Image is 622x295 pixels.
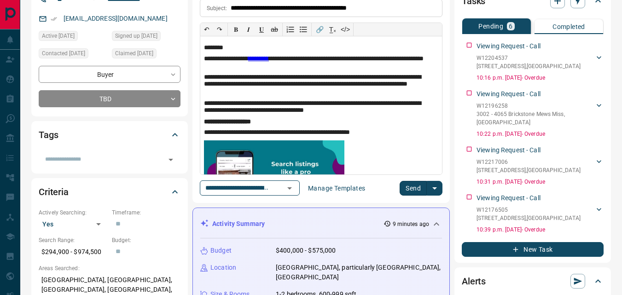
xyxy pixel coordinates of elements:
[462,270,604,292] div: Alerts
[477,74,604,82] p: 10:16 p.m. [DATE] - Overdue
[39,31,107,44] div: Sat Sep 13 2025
[462,242,604,257] button: New Task
[39,66,180,83] div: Buyer
[242,23,255,36] button: 𝑰
[339,23,352,36] button: </>
[462,274,486,289] h2: Alerts
[400,181,427,196] button: Send
[477,110,594,127] p: 3002 - 4065 Brickstone Mews Miss , [GEOGRAPHIC_DATA]
[42,31,75,40] span: Active [DATE]
[259,26,264,33] span: 𝐔
[477,41,541,51] p: Viewing Request - Call
[229,23,242,36] button: 𝐁
[400,181,442,196] div: split button
[39,127,58,142] h2: Tags
[200,215,442,232] div: Activity Summary9 minutes ago
[39,48,107,61] div: Fri Jun 13 2025
[393,220,429,228] p: 9 minutes ago
[477,178,604,186] p: 10:31 p.m. [DATE] - Overdue
[283,182,296,195] button: Open
[39,217,107,231] div: Yes
[210,263,236,272] p: Location
[477,214,581,222] p: [STREET_ADDRESS] , [GEOGRAPHIC_DATA]
[112,236,180,244] p: Budget:
[302,181,371,196] button: Manage Templates
[164,153,177,166] button: Open
[477,89,541,99] p: Viewing Request - Call
[112,31,180,44] div: Tue Apr 08 2025
[477,156,604,176] div: W12217006[STREET_ADDRESS],[GEOGRAPHIC_DATA]
[326,23,339,36] button: T̲ₓ
[477,145,541,155] p: Viewing Request - Call
[39,236,107,244] p: Search Range:
[478,23,503,29] p: Pending
[276,246,336,255] p: $400,000 - $575,000
[284,23,297,36] button: Numbered list
[39,90,180,107] div: TBD
[115,49,153,58] span: Claimed [DATE]
[39,208,107,217] p: Actively Searching:
[204,140,344,202] img: search_like_a_pro.jpg
[213,23,226,36] button: ↷
[64,15,168,22] a: [EMAIL_ADDRESS][DOMAIN_NAME]
[477,62,581,70] p: [STREET_ADDRESS] , [GEOGRAPHIC_DATA]
[477,158,581,166] p: W12217006
[477,130,604,138] p: 10:22 p.m. [DATE] - Overdue
[268,23,281,36] button: ab
[477,102,594,110] p: W12196258
[39,264,180,272] p: Areas Searched:
[276,263,442,282] p: [GEOGRAPHIC_DATA], particularly [GEOGRAPHIC_DATA], [GEOGRAPHIC_DATA]
[112,48,180,61] div: Tue Apr 08 2025
[112,208,180,217] p: Timeframe:
[39,185,69,199] h2: Criteria
[477,52,604,72] div: W12204537[STREET_ADDRESS],[GEOGRAPHIC_DATA]
[207,4,227,12] p: Subject:
[51,16,57,22] svg: Email Verified
[477,206,581,214] p: W12176505
[39,124,180,146] div: Tags
[552,23,585,30] p: Completed
[115,31,157,40] span: Signed up [DATE]
[477,166,581,174] p: [STREET_ADDRESS] , [GEOGRAPHIC_DATA]
[212,219,265,229] p: Activity Summary
[509,23,512,29] p: 6
[477,226,604,234] p: 10:39 p.m. [DATE] - Overdue
[297,23,310,36] button: Bullet list
[313,23,326,36] button: 🔗
[477,100,604,128] div: W121962583002 - 4065 Brickstone Mews Miss,[GEOGRAPHIC_DATA]
[271,26,278,33] s: ab
[42,49,85,58] span: Contacted [DATE]
[477,204,604,224] div: W12176505[STREET_ADDRESS],[GEOGRAPHIC_DATA]
[200,23,213,36] button: ↶
[210,246,232,255] p: Budget
[255,23,268,36] button: 𝐔
[477,54,581,62] p: W12204537
[39,181,180,203] div: Criteria
[477,193,541,203] p: Viewing Request - Call
[39,244,107,260] p: $294,900 - $974,500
